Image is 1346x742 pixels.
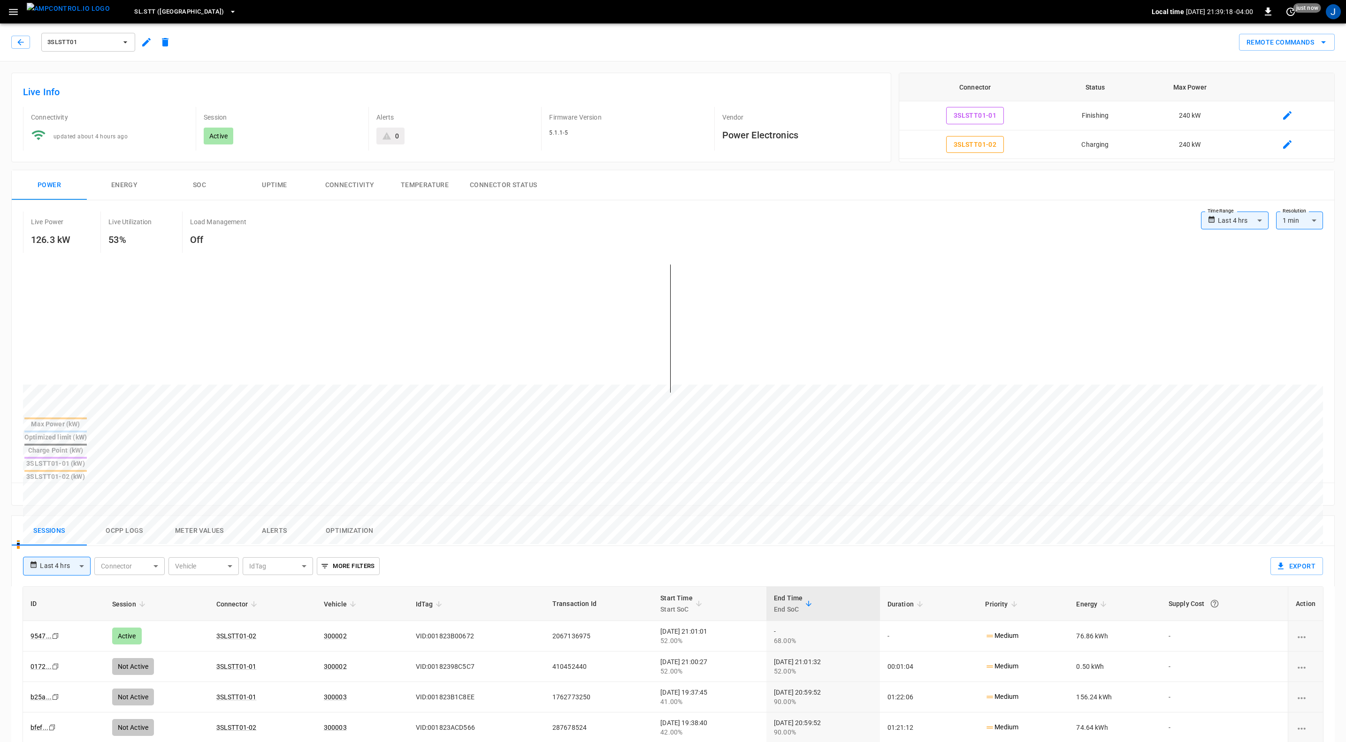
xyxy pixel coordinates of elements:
[774,697,872,706] div: 90.00%
[31,217,64,227] p: Live Power
[774,718,872,737] div: [DATE] 20:59:52
[1051,130,1140,159] td: Charging
[1239,34,1335,51] div: remote commands options
[216,598,260,610] span: Connector
[190,217,246,227] p: Load Management
[660,592,705,615] span: Start TimeStart SoC
[112,719,154,736] div: Not Active
[12,170,87,200] button: Power
[774,604,803,615] p: End SoC
[108,232,152,247] h6: 53%
[985,722,1018,732] p: Medium
[216,724,257,731] a: 3SLSTT01-02
[549,113,706,122] p: Firmware Version
[324,693,347,701] a: 300003
[112,689,154,705] div: Not Active
[1140,130,1240,159] td: 240 kW
[660,592,693,615] div: Start Time
[946,136,1004,153] button: 3SLSTT01-02
[774,727,872,737] div: 90.00%
[162,170,237,200] button: SOC
[1051,73,1140,101] th: Status
[1270,557,1323,575] button: Export
[376,113,534,122] p: Alerts
[112,598,148,610] span: Session
[312,170,387,200] button: Connectivity
[51,692,61,702] div: copy
[1296,631,1315,641] div: charging session options
[660,688,759,706] div: [DATE] 19:37:45
[1069,682,1161,712] td: 156.24 kWh
[1152,7,1184,16] p: Local time
[722,113,879,122] p: Vendor
[985,598,1020,610] span: Priority
[48,722,57,733] div: copy
[722,128,879,143] h6: Power Electronics
[324,598,359,610] span: Vehicle
[162,516,237,546] button: Meter Values
[31,232,70,247] h6: 126.3 kW
[660,697,759,706] div: 41.00%
[87,516,162,546] button: Ocpp logs
[660,718,759,737] div: [DATE] 19:38:40
[130,3,240,21] button: SL.STT ([GEOGRAPHIC_DATA])
[1140,101,1240,130] td: 240 kW
[545,587,653,621] th: Transaction Id
[1276,212,1323,229] div: 1 min
[31,113,188,122] p: Connectivity
[23,84,879,99] h6: Live Info
[1169,595,1280,612] div: Supply Cost
[1283,4,1298,19] button: set refresh interval
[134,7,224,17] span: SL.STT ([GEOGRAPHIC_DATA])
[12,516,87,546] button: Sessions
[1051,101,1140,130] td: Finishing
[108,217,152,227] p: Live Utilization
[774,592,815,615] span: End TimeEnd SoC
[887,598,926,610] span: Duration
[87,170,162,200] button: Energy
[209,131,228,141] p: Active
[899,73,1051,101] th: Connector
[312,516,387,546] button: Optimization
[317,557,379,575] button: More Filters
[946,107,1004,124] button: 3SLSTT01-01
[1218,212,1269,229] div: Last 4 hrs
[660,604,693,615] p: Start SoC
[1208,207,1234,215] label: Time Range
[41,33,135,52] button: 3SLSTT01
[47,37,117,48] span: 3SLSTT01
[1288,587,1323,621] th: Action
[27,3,110,15] img: ampcontrol.io logo
[1283,207,1306,215] label: Resolution
[1293,3,1321,13] span: just now
[1140,73,1240,101] th: Max Power
[216,693,257,701] a: 3SLSTT01-01
[1076,598,1109,610] span: Energy
[204,113,361,122] p: Session
[985,692,1018,702] p: Medium
[774,592,803,615] div: End Time
[408,682,545,712] td: VID:001823B1C8EE
[324,724,347,731] a: 300003
[1296,723,1315,732] div: charging session options
[1161,682,1288,712] td: -
[23,587,105,621] th: ID
[880,682,978,712] td: 01:22:06
[190,232,246,247] h6: Off
[1296,662,1315,671] div: charging session options
[416,598,445,610] span: IdTag
[1186,7,1253,16] p: [DATE] 21:39:18 -04:00
[40,557,91,575] div: Last 4 hrs
[545,682,653,712] td: 1762773250
[1206,595,1223,612] button: The cost of your charging session based on your supply rates
[462,170,544,200] button: Connector Status
[237,516,312,546] button: Alerts
[54,133,128,140] span: updated about 4 hours ago
[774,688,872,706] div: [DATE] 20:59:52
[395,131,399,141] div: 0
[387,170,462,200] button: Temperature
[1296,692,1315,702] div: charging session options
[549,129,568,136] span: 5.1.1-5
[660,727,759,737] div: 42.00%
[1239,34,1335,51] button: Remote Commands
